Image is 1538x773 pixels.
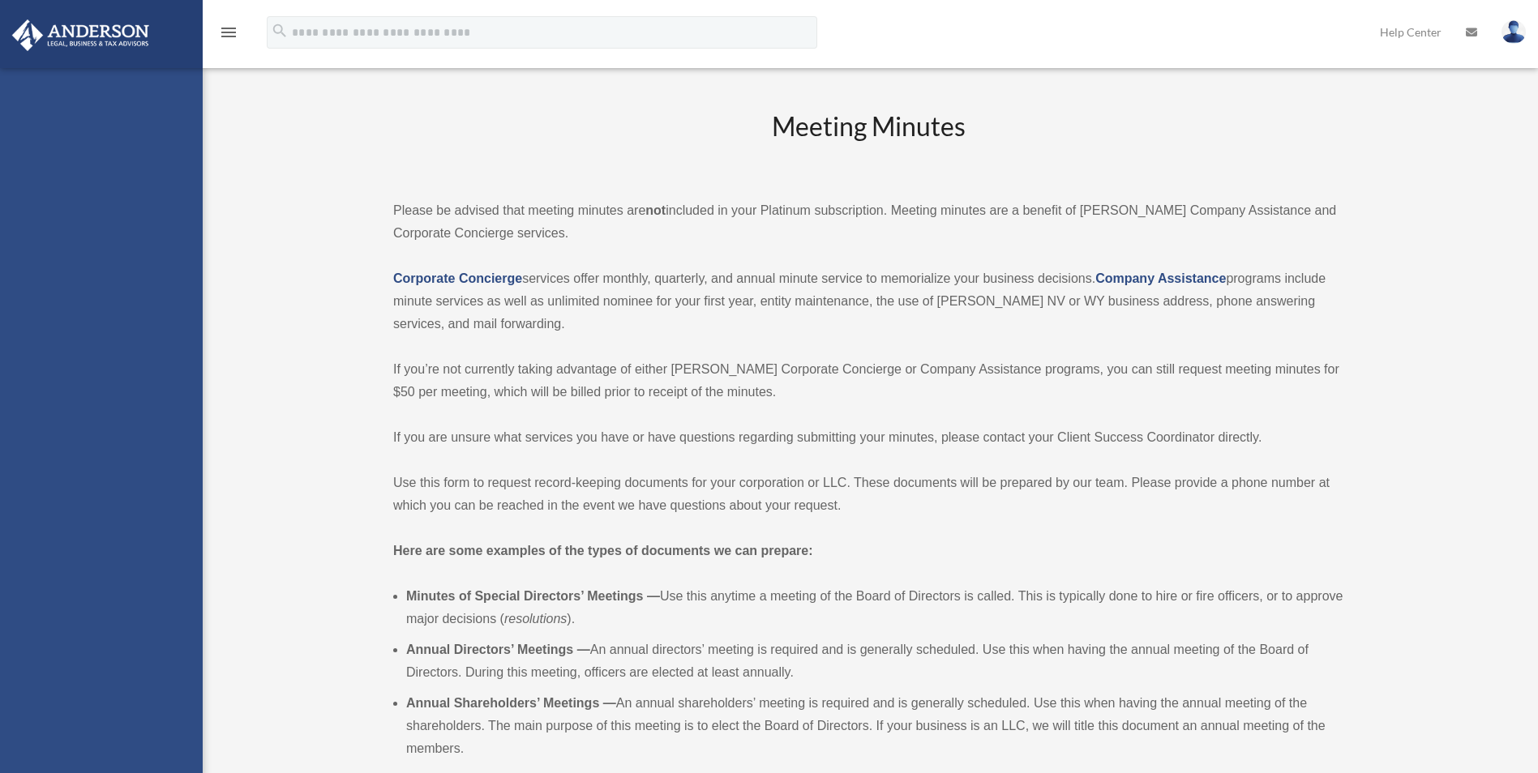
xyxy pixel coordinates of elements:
[271,22,289,40] i: search
[406,585,1343,630] li: Use this anytime a meeting of the Board of Directors is called. This is typically done to hire or...
[504,612,567,626] em: resolutions
[406,589,660,603] b: Minutes of Special Directors’ Meetings —
[393,271,522,285] a: Corporate Concierge
[406,638,1343,684] li: An annual directors’ meeting is required and is generally scheduled. Use this when having the ann...
[393,267,1343,335] p: services offer monthly, quarterly, and annual minute service to memorialize your business decisio...
[393,472,1343,517] p: Use this form to request record-keeping documents for your corporation or LLC. These documents wi...
[1095,271,1226,285] a: Company Assistance
[645,203,666,217] strong: not
[393,358,1343,404] p: If you’re not currently taking advantage of either [PERSON_NAME] Corporate Concierge or Company A...
[1502,20,1526,44] img: User Pic
[406,692,1343,760] li: An annual shareholders’ meeting is required and is generally scheduled. Use this when having the ...
[7,19,154,51] img: Anderson Advisors Platinum Portal
[393,199,1343,245] p: Please be advised that meeting minutes are included in your Platinum subscription. Meeting minute...
[219,23,238,42] i: menu
[406,696,616,710] b: Annual Shareholders’ Meetings —
[393,544,813,557] strong: Here are some examples of the types of documents we can prepare:
[219,28,238,42] a: menu
[393,426,1343,449] p: If you are unsure what services you have or have questions regarding submitting your minutes, ple...
[406,643,590,656] b: Annual Directors’ Meetings —
[393,109,1343,176] h2: Meeting Minutes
